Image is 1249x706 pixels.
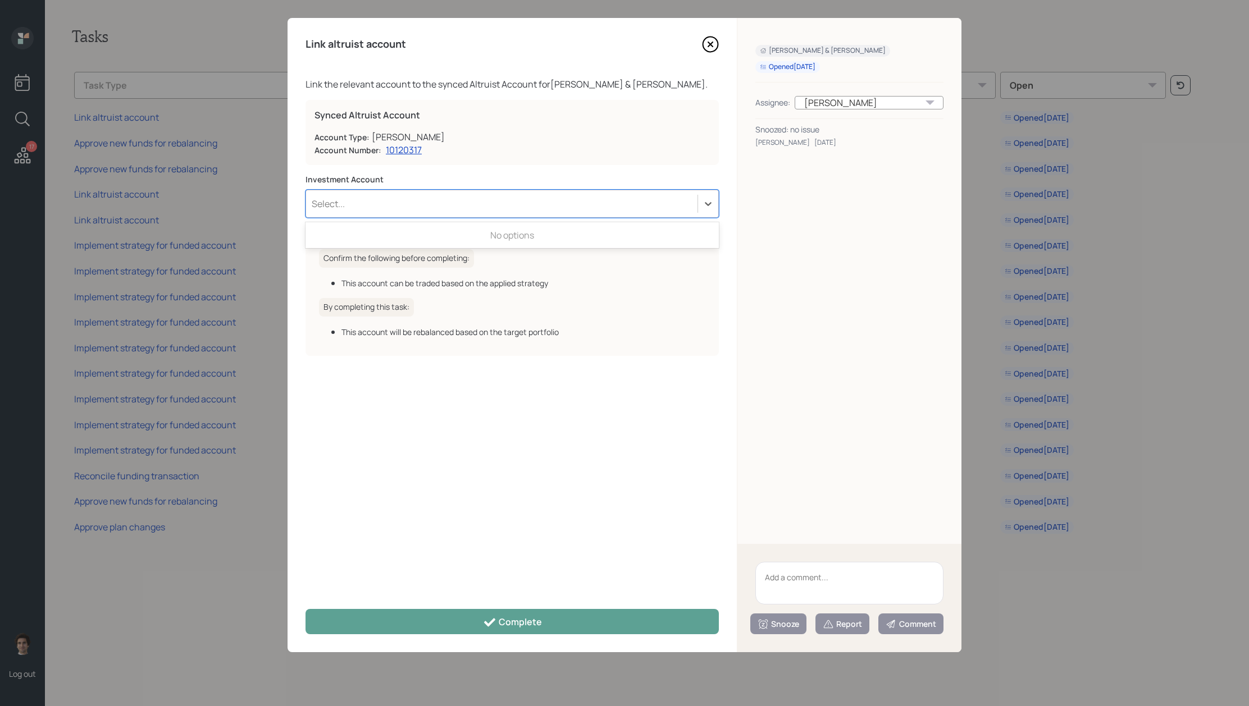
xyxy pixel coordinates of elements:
div: Select... [312,198,345,210]
div: [PERSON_NAME] [795,96,943,109]
h6: By completing this task: [319,298,414,317]
div: No options [306,224,719,246]
div: [PERSON_NAME] [372,130,445,144]
button: Complete [306,609,719,634]
div: Snoozed: no issue [755,123,943,135]
button: Snooze [750,613,806,634]
div: [DATE] [814,137,836,148]
div: Complete [483,616,542,629]
div: This account can be traded based on the applied strategy [341,277,705,289]
div: Opened [DATE] [760,62,815,72]
label: Investment Account [306,174,719,185]
div: Report [823,618,862,630]
button: Report [815,613,869,634]
label: Account Number: [314,145,381,156]
div: Link the relevant account to the synced Altruist Account for [PERSON_NAME] & [PERSON_NAME] . [306,77,719,91]
div: [PERSON_NAME] & [PERSON_NAME] [760,46,886,56]
div: Snooze [758,618,799,630]
label: Account Type: [314,132,370,143]
h4: Link altruist account [306,38,406,51]
button: Comment [878,613,943,634]
div: Comment [886,618,936,630]
h6: Confirm the following before completing: [319,249,474,268]
div: [PERSON_NAME] [755,137,810,148]
a: 10120317 [386,144,422,156]
div: This account will be rebalanced based on the target portfolio [341,326,705,338]
div: Assignee: [755,97,790,108]
label: Synced Altruist Account [314,109,710,121]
